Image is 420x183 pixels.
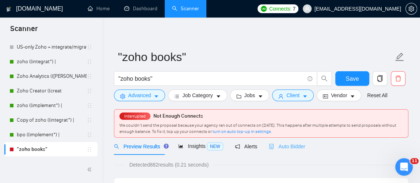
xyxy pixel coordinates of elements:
[317,71,332,86] button: search
[17,98,87,113] a: zoho ((implement*) |
[272,89,314,101] button: userClientcaret-down
[373,71,387,86] button: copy
[235,144,257,149] span: Alerts
[17,113,87,127] a: Copy of zoho ((integrat*) |
[302,94,308,99] span: caret-down
[17,142,87,157] a: "zoho books"
[114,144,119,149] span: search
[182,91,213,99] span: Job Category
[87,88,92,94] span: holder
[269,144,305,149] span: Auto Bidder
[178,144,183,149] span: area-chart
[118,48,393,66] input: Scanner name...
[87,166,94,173] span: double-left
[4,113,98,127] li: Copy of zoho ((integrat*) |
[17,69,87,84] a: Zoho Analytics (([PERSON_NAME]
[87,59,92,65] span: holder
[293,5,295,13] span: 7
[87,117,92,123] span: holder
[317,89,361,101] button: idcardVendorcaret-down
[213,129,272,134] a: turn on auto top-up in settings.
[87,44,92,50] span: holder
[286,91,299,99] span: Client
[391,75,405,82] span: delete
[4,69,98,84] li: Zoho Analytics ((ana
[122,114,148,119] span: Interrupted
[350,94,355,99] span: caret-down
[216,94,221,99] span: caret-down
[308,76,312,81] span: info-circle
[87,132,92,138] span: holder
[174,94,179,99] span: bars
[120,94,125,99] span: setting
[269,5,291,13] span: Connects:
[163,143,169,149] div: Tooltip anchor
[178,143,223,149] span: Insights
[4,84,98,98] li: Zoho Creator ((creat
[395,158,413,176] iframe: Intercom live chat
[261,6,267,12] img: upwork-logo.png
[87,103,92,108] span: holder
[323,94,328,99] span: idcard
[405,3,417,15] button: setting
[4,127,98,142] li: bpo ((implement*) |
[172,5,199,12] a: searchScanner
[305,6,310,11] span: user
[391,71,405,86] button: delete
[236,94,241,99] span: folder
[335,71,369,86] button: Save
[4,98,98,113] li: zoho ((implement*) |
[367,91,387,99] a: Reset All
[373,75,387,82] span: copy
[128,91,151,99] span: Advanced
[154,94,159,99] span: caret-down
[244,91,255,99] span: Jobs
[331,91,347,99] span: Vendor
[114,144,167,149] span: Preview Results
[88,5,110,12] a: homeHome
[258,94,263,99] span: caret-down
[278,94,283,99] span: user
[119,123,396,134] span: We couldn’t send the proposal because your agency ran out of connects on [DATE]. This happens aft...
[87,146,92,152] span: holder
[4,142,98,157] li: "zoho books"
[4,40,98,54] li: US-only Zoho + integrate/migrate
[317,75,331,82] span: search
[405,6,417,12] a: setting
[207,142,223,150] span: NEW
[124,161,214,169] span: Detected 882 results (0.21 seconds)
[17,54,87,69] a: zoho ((integrat*) |
[410,158,419,164] span: 11
[4,23,43,39] span: Scanner
[6,3,11,15] img: logo
[230,89,270,101] button: folderJobscaret-down
[118,74,304,83] input: Search Freelance Jobs...
[4,54,98,69] li: zoho ((integrat*) |
[168,89,227,101] button: barsJob Categorycaret-down
[345,74,359,83] span: Save
[17,84,87,98] a: Zoho Creator ((creat
[114,89,165,101] button: settingAdvancedcaret-down
[395,52,404,62] span: edit
[269,144,274,149] span: robot
[17,40,87,54] a: US-only Zoho + integrate/migrate
[153,113,203,119] span: Not Enough Connects
[87,73,92,79] span: holder
[17,127,87,142] a: bpo ((implement*) |
[124,5,157,12] a: dashboardDashboard
[235,144,240,149] span: notification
